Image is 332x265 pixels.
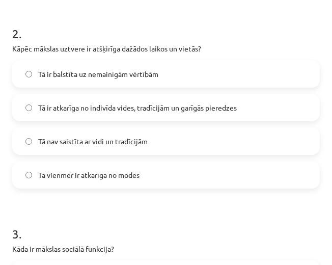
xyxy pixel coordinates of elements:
input: Tā vienmēr ir atkarīga no modes [25,172,32,178]
span: Tā ir atkarīga no indivīda vides, tradīcijām un garīgās pieredzes [38,102,237,113]
h1: 3 . [12,209,320,241]
h1: 2 . [12,9,320,40]
span: Tā nav saistīta ar vidi un tradīcijām [38,136,148,147]
span: Tā ir balstīta uz nemainīgām vērtībām [38,69,158,79]
input: Tā ir balstīta uz nemainīgām vērtībām [25,71,32,77]
p: Kāpēc mākslas uztvere ir atšķirīga dažādos laikos un vietās? [12,43,320,54]
span: Tā vienmēr ir atkarīga no modes [38,170,140,180]
input: Tā ir atkarīga no indivīda vides, tradīcijām un garīgās pieredzes [25,104,32,111]
p: Kāda ir mākslas sociālā funkcija? [12,244,320,254]
input: Tā nav saistīta ar vidi un tradīcijām [25,138,32,145]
